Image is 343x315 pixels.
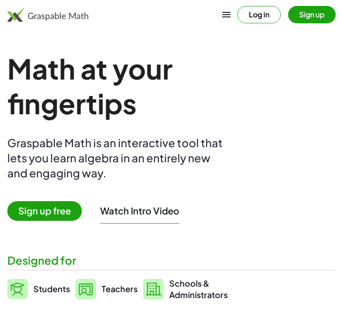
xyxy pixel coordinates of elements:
[169,278,228,300] span: Schools & Administrators
[75,278,138,300] a: Teachers
[75,279,96,299] img: svg%3e
[237,6,281,23] button: Log in
[7,278,70,300] a: Students
[7,135,227,181] div: Graspable Math is an interactive tool that lets you learn algebra in an entirely new and engaging...
[143,278,228,300] a: Schools &Administrators
[33,283,70,294] span: Students
[102,283,138,294] span: Teachers
[7,253,336,268] div: Designed for
[100,205,179,217] button: Watch Intro Video
[143,279,164,299] img: svg%3e
[7,201,82,221] span: Sign up free
[7,51,298,121] h1: Math at your fingertips
[288,6,336,23] button: Sign up
[7,279,28,299] img: svg%3e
